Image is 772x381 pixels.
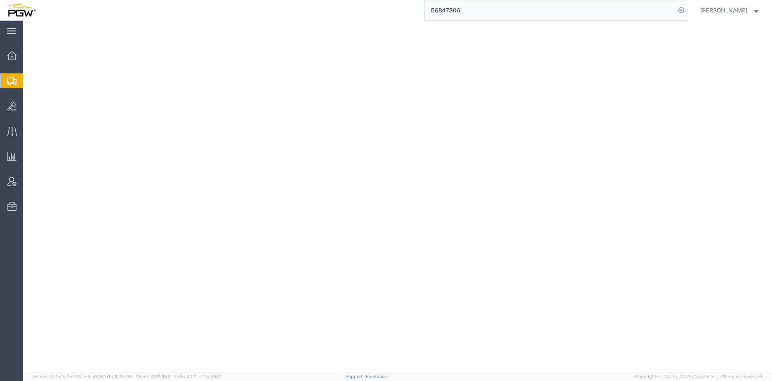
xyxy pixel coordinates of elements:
span: Client: 2025.19.0-129fbcf [136,374,221,379]
span: [DATE] 10:47:06 [99,374,132,379]
span: [DATE] 09:39:01 [188,374,221,379]
img: logo [6,4,35,16]
a: Support [346,374,366,379]
span: Jesse Dawson [700,6,747,15]
iframe: FS Legacy Container [23,21,772,372]
span: Server: 2025.19.0-d447cefac8f [33,374,132,379]
input: Search for shipment number, reference number [425,0,675,20]
span: Copyright © [DATE]-[DATE] Agistix Inc., All Rights Reserved [635,373,762,380]
a: Feedback [366,374,387,379]
button: [PERSON_NAME] [700,5,761,15]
